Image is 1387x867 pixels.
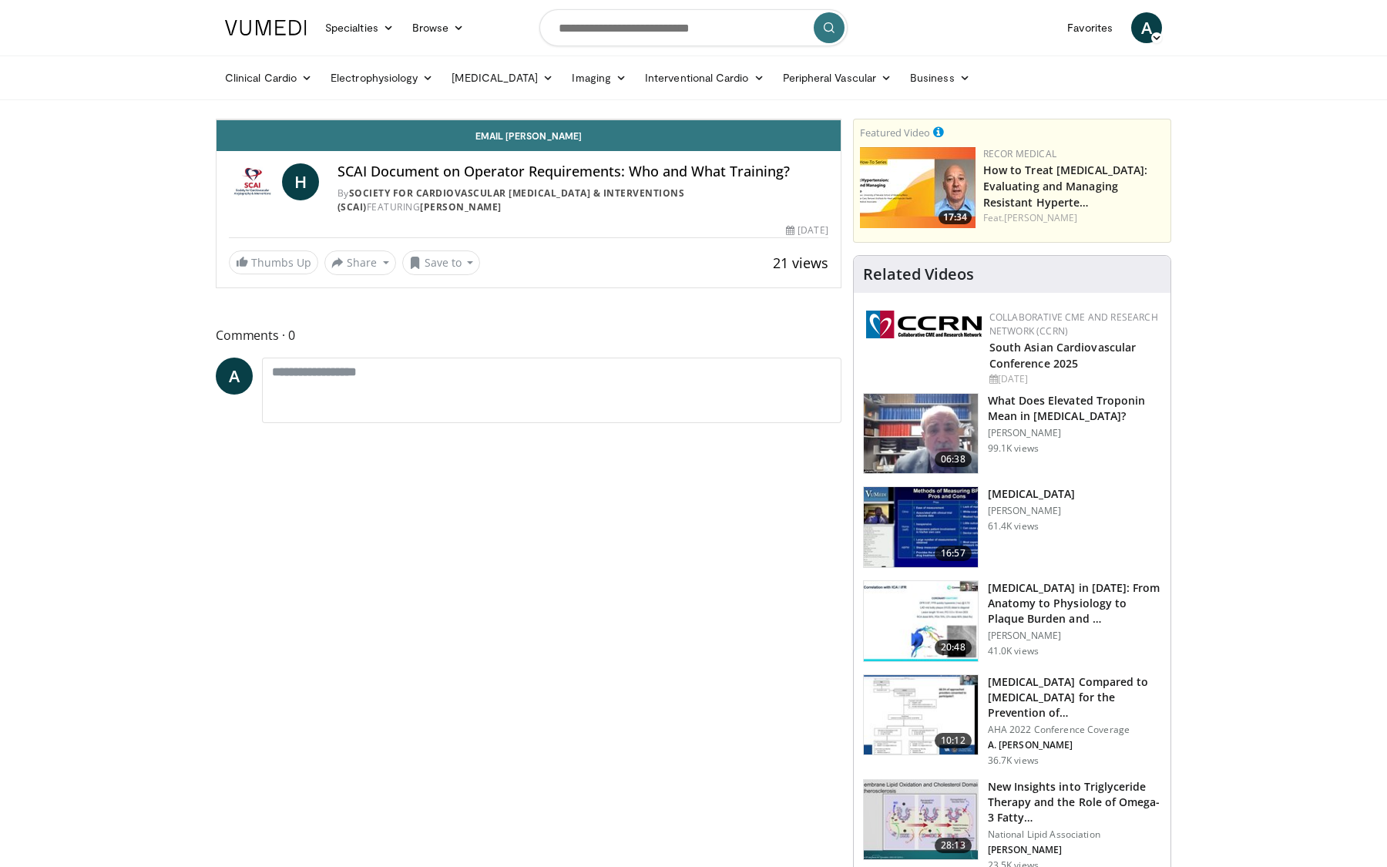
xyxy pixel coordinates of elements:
a: Email [PERSON_NAME] [217,120,841,151]
span: Comments 0 [216,325,841,345]
h3: [MEDICAL_DATA] in [DATE]: From Anatomy to Physiology to Plaque Burden and … [988,580,1161,627]
a: Favorites [1058,12,1122,43]
h3: [MEDICAL_DATA] Compared to [MEDICAL_DATA] for the Prevention of… [988,674,1161,721]
p: 41.0K views [988,645,1039,657]
p: [PERSON_NAME] [988,505,1076,517]
p: 99.1K views [988,442,1039,455]
p: [PERSON_NAME] [988,427,1161,439]
p: 61.4K views [988,520,1039,533]
div: Feat. [983,211,1164,225]
h3: [MEDICAL_DATA] [988,486,1076,502]
input: Search topics, interventions [539,9,848,46]
a: Imaging [563,62,636,93]
a: Browse [403,12,474,43]
a: [PERSON_NAME] [1004,211,1077,224]
p: [PERSON_NAME] [988,630,1161,642]
a: H [282,163,319,200]
p: [PERSON_NAME] [988,844,1161,856]
a: 16:57 [MEDICAL_DATA] [PERSON_NAME] 61.4K views [863,486,1161,568]
a: Peripheral Vascular [774,62,901,93]
img: 10cbd22e-c1e6-49ff-b90e-4507a8859fc1.jpg.150x105_q85_crop-smart_upscale.jpg [860,147,976,228]
p: A. [PERSON_NAME] [988,739,1161,751]
span: 10:12 [935,733,972,748]
a: Clinical Cardio [216,62,321,93]
p: National Lipid Association [988,828,1161,841]
button: Save to [402,250,481,275]
img: 98daf78a-1d22-4ebe-927e-10afe95ffd94.150x105_q85_crop-smart_upscale.jpg [864,394,978,474]
a: 17:34 [860,147,976,228]
a: 20:48 [MEDICAL_DATA] in [DATE]: From Anatomy to Physiology to Plaque Burden and … [PERSON_NAME] 4... [863,580,1161,662]
h3: What Does Elevated Troponin Mean in [MEDICAL_DATA]? [988,393,1161,424]
div: [DATE] [786,223,828,237]
video-js: Video Player [217,119,841,120]
span: 21 views [773,254,828,272]
div: [DATE] [989,372,1158,386]
img: 45ea033d-f728-4586-a1ce-38957b05c09e.150x105_q85_crop-smart_upscale.jpg [864,780,978,860]
a: Electrophysiology [321,62,442,93]
span: 20:48 [935,640,972,655]
h4: Related Videos [863,265,974,284]
img: 823da73b-7a00-425d-bb7f-45c8b03b10c3.150x105_q85_crop-smart_upscale.jpg [864,581,978,661]
img: a04ee3ba-8487-4636-b0fb-5e8d268f3737.png.150x105_q85_autocrop_double_scale_upscale_version-0.2.png [866,311,982,338]
a: [PERSON_NAME] [420,200,502,213]
span: 06:38 [935,452,972,467]
img: Society for Cardiovascular Angiography & Interventions (SCAI) [229,163,276,200]
a: 06:38 What Does Elevated Troponin Mean in [MEDICAL_DATA]? [PERSON_NAME] 99.1K views [863,393,1161,475]
a: [MEDICAL_DATA] [442,62,563,93]
span: 28:13 [935,838,972,853]
a: How to Treat [MEDICAL_DATA]: Evaluating and Managing Resistant Hyperte… [983,163,1148,210]
a: A [1131,12,1162,43]
a: Society for Cardiovascular [MEDICAL_DATA] & Interventions (SCAI) [338,187,685,213]
a: 10:12 [MEDICAL_DATA] Compared to [MEDICAL_DATA] for the Prevention of… AHA 2022 Conference Covera... [863,674,1161,767]
a: Collaborative CME and Research Network (CCRN) [989,311,1158,338]
small: Featured Video [860,126,930,139]
a: Recor Medical [983,147,1056,160]
p: 36.7K views [988,754,1039,767]
span: 17:34 [939,210,972,224]
a: Business [901,62,979,93]
a: Thumbs Up [229,250,318,274]
a: Specialties [316,12,403,43]
a: South Asian Cardiovascular Conference 2025 [989,340,1137,371]
a: Interventional Cardio [636,62,774,93]
img: VuMedi Logo [225,20,307,35]
p: AHA 2022 Conference Coverage [988,724,1161,736]
div: By FEATURING [338,187,828,214]
img: 7c0f9b53-1609-4588-8498-7cac8464d722.150x105_q85_crop-smart_upscale.jpg [864,675,978,755]
span: 16:57 [935,546,972,561]
h4: SCAI Document on Operator Requirements: Who and What Training? [338,163,828,180]
a: A [216,358,253,395]
button: Share [324,250,396,275]
img: a92b9a22-396b-4790-a2bb-5028b5f4e720.150x105_q85_crop-smart_upscale.jpg [864,487,978,567]
h3: New Insights into Triglyceride Therapy and the Role of Omega-3 Fatty… [988,779,1161,825]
